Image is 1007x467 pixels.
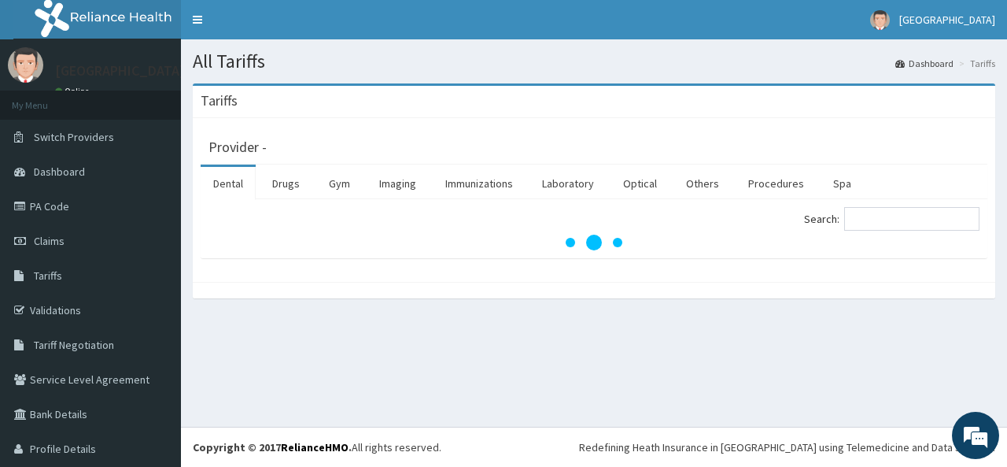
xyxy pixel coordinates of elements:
input: Search: [844,207,979,231]
a: Immunizations [433,167,526,200]
strong: Copyright © 2017 . [193,440,352,454]
a: Spa [821,167,864,200]
p: [GEOGRAPHIC_DATA] [55,64,185,78]
span: Tariffs [34,269,62,283]
a: Drugs [260,167,312,200]
a: Laboratory [529,167,607,200]
div: Redefining Heath Insurance in [GEOGRAPHIC_DATA] using Telemedicine and Data Science! [579,439,995,455]
a: Others [673,167,732,200]
a: Dashboard [895,57,954,70]
span: Claims [34,234,65,248]
h3: Tariffs [201,94,238,108]
li: Tariffs [955,57,995,70]
span: Tariff Negotiation [34,338,114,352]
a: Imaging [367,167,429,200]
a: Online [55,86,93,97]
span: [GEOGRAPHIC_DATA] [899,13,995,27]
a: Procedures [736,167,817,200]
h3: Provider - [208,140,267,154]
h1: All Tariffs [193,51,995,72]
a: RelianceHMO [281,440,349,454]
span: Dashboard [34,165,85,179]
svg: audio-loading [563,211,625,274]
label: Search: [804,207,979,231]
a: Optical [610,167,669,200]
footer: All rights reserved. [181,427,1007,467]
img: User Image [8,47,43,83]
span: Switch Providers [34,130,114,144]
a: Gym [316,167,363,200]
img: User Image [870,10,890,30]
a: Dental [201,167,256,200]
